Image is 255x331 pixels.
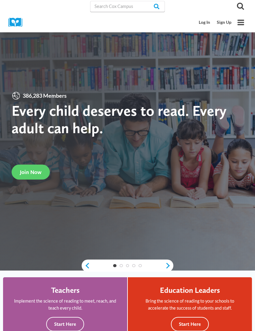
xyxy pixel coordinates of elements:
[20,169,42,175] span: Join Now
[196,17,235,28] nav: Secondary Mobile Navigation
[235,16,247,28] button: Open menu
[139,264,142,267] a: 5
[90,1,165,12] input: Search Cox Campus
[12,102,227,137] strong: Every child deserves to read. Every adult can help.
[82,260,173,272] div: content slider buttons
[160,286,220,295] h4: Education Leaders
[12,165,50,180] a: Join Now
[165,262,173,269] a: next
[8,18,27,27] img: Cox Campus
[132,264,135,267] a: 4
[113,264,116,267] a: 1
[136,297,244,311] p: Bring the science of reading to your schools to accelerate the success of students and staff.
[20,91,69,100] span: 386,283 Members
[51,286,79,295] h4: Teachers
[120,264,123,267] a: 2
[82,262,90,269] a: previous
[213,17,235,28] a: Sign Up
[11,297,119,311] p: Implement the science of reading to meet, reach, and teach every child.
[126,264,129,267] a: 3
[196,17,214,28] a: Log In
